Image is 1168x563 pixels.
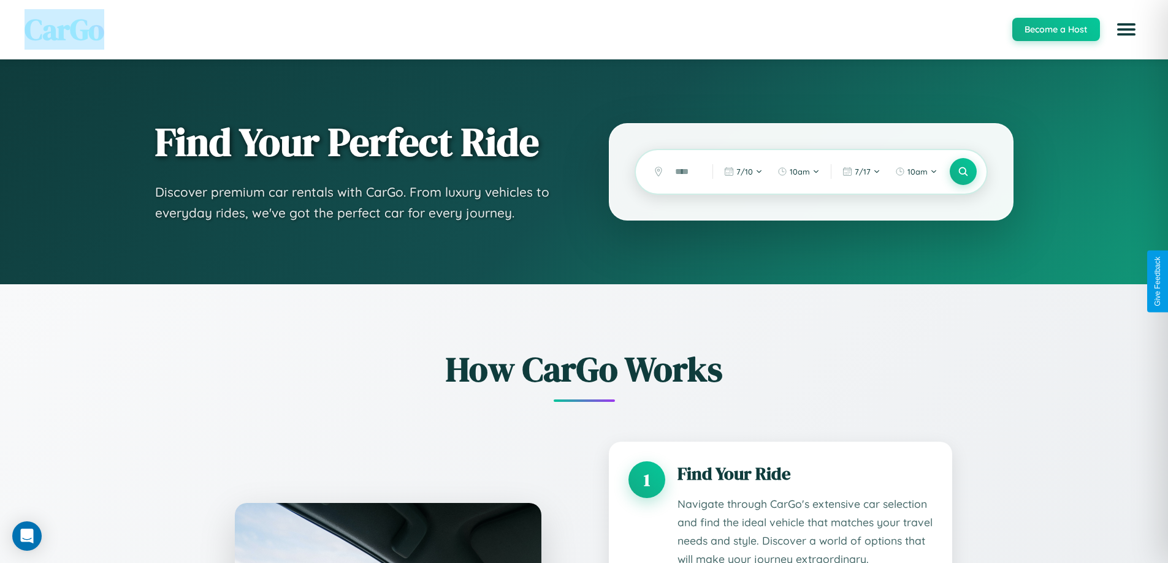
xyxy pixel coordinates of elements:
span: 7 / 17 [855,167,871,176]
button: 10am [771,162,826,181]
h2: How CarGo Works [216,346,952,393]
button: Open menu [1109,12,1143,47]
span: 10am [907,167,928,176]
button: 7/10 [718,162,769,181]
button: 7/17 [836,162,887,181]
span: 7 / 10 [736,167,753,176]
button: Become a Host [1012,18,1100,41]
span: 10am [790,167,810,176]
div: Give Feedback [1153,257,1162,306]
h3: Find Your Ride [678,461,933,486]
div: Open Intercom Messenger [12,521,42,551]
div: 1 [628,461,665,498]
p: Discover premium car rentals with CarGo. From luxury vehicles to everyday rides, we've got the pe... [155,182,560,223]
button: 10am [889,162,944,181]
h1: Find Your Perfect Ride [155,121,560,164]
span: CarGo [25,9,104,50]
